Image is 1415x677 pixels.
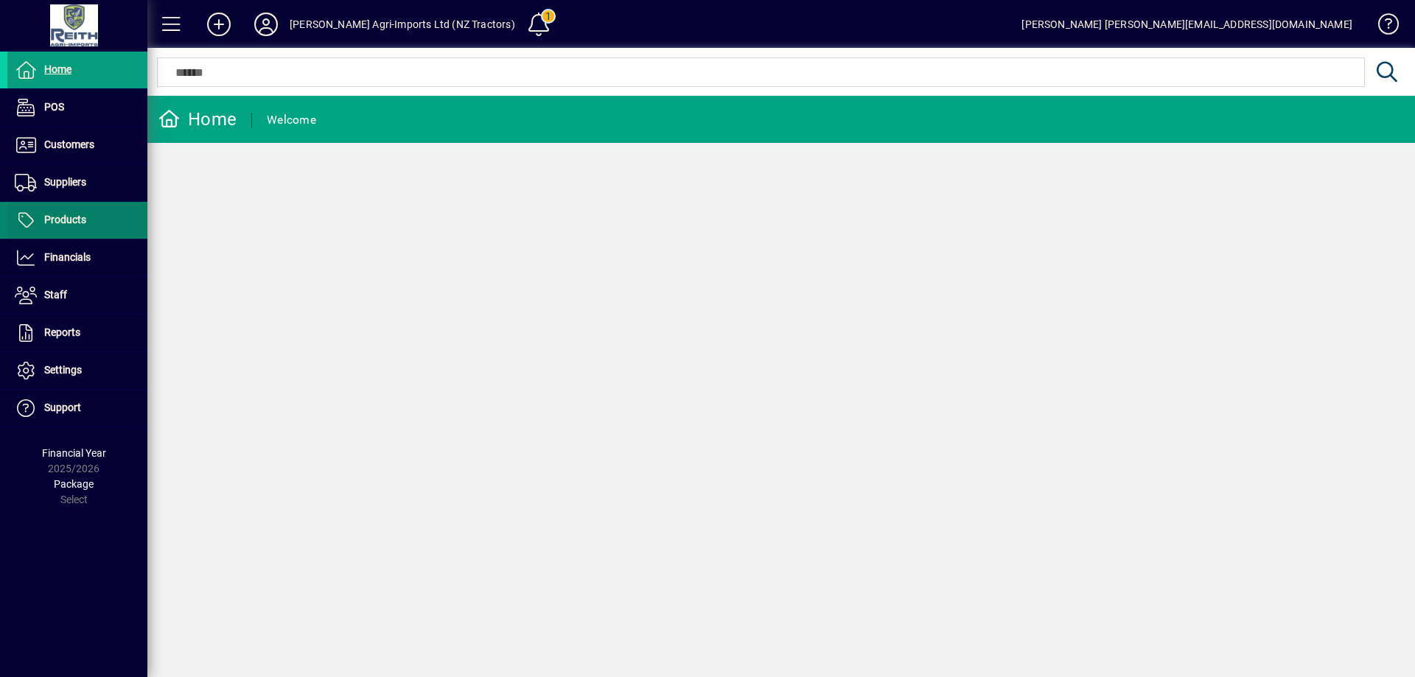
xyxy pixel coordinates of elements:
[1367,3,1397,51] a: Knowledge Base
[242,11,290,38] button: Profile
[267,108,316,132] div: Welcome
[7,89,147,126] a: POS
[7,315,147,351] a: Reports
[44,364,82,376] span: Settings
[44,138,94,150] span: Customers
[44,289,67,301] span: Staff
[7,202,147,239] a: Products
[7,164,147,201] a: Suppliers
[44,63,71,75] span: Home
[7,390,147,427] a: Support
[7,239,147,276] a: Financials
[54,478,94,490] span: Package
[44,214,86,225] span: Products
[158,108,237,131] div: Home
[44,401,81,413] span: Support
[44,326,80,338] span: Reports
[7,352,147,389] a: Settings
[7,127,147,164] a: Customers
[44,101,64,113] span: POS
[7,277,147,314] a: Staff
[1021,13,1352,36] div: [PERSON_NAME] [PERSON_NAME][EMAIL_ADDRESS][DOMAIN_NAME]
[42,447,106,459] span: Financial Year
[290,13,515,36] div: [PERSON_NAME] Agri-Imports Ltd (NZ Tractors)
[44,251,91,263] span: Financials
[44,176,86,188] span: Suppliers
[195,11,242,38] button: Add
